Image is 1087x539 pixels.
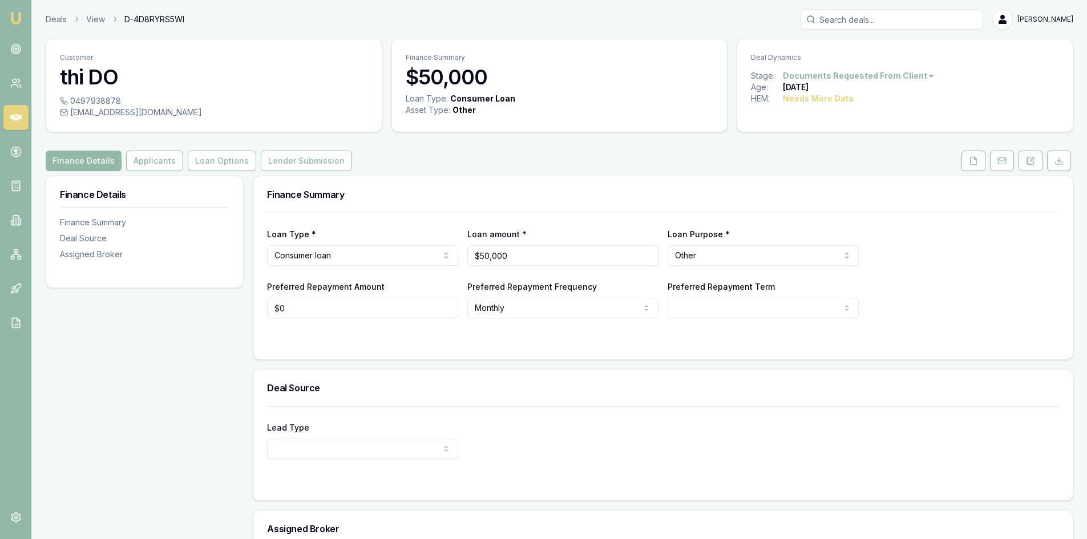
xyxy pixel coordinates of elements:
[60,217,229,228] div: Finance Summary
[751,82,783,93] div: Age:
[751,53,1059,62] p: Deal Dynamics
[267,524,1059,533] h3: Assigned Broker
[60,190,229,199] h3: Finance Details
[60,249,229,260] div: Assigned Broker
[86,14,105,25] a: View
[124,14,184,25] span: D-4D8RYRS5WI
[783,93,854,104] div: Needs More Data
[751,93,783,104] div: HEM:
[467,282,597,291] label: Preferred Repayment Frequency
[1017,15,1073,24] span: [PERSON_NAME]
[46,14,184,25] nav: breadcrumb
[783,70,935,82] button: Documents Requested From Client
[406,104,450,116] div: Asset Type :
[60,95,368,107] div: 0497938878
[267,423,309,432] label: Lead Type
[267,282,385,291] label: Preferred Repayment Amount
[406,93,448,104] div: Loan Type:
[9,11,23,25] img: emu-icon-u.png
[46,151,122,171] button: Finance Details
[450,93,515,104] div: Consumer Loan
[60,233,229,244] div: Deal Source
[801,9,983,30] input: Search deals
[267,190,1059,199] h3: Finance Summary
[267,298,458,318] input: $
[751,70,783,82] div: Stage:
[783,82,809,93] div: [DATE]
[452,104,476,116] div: Other
[46,14,67,25] a: Deals
[668,229,730,239] label: Loan Purpose *
[267,383,1059,392] h3: Deal Source
[406,66,714,88] h3: $50,000
[668,282,775,291] label: Preferred Repayment Term
[60,107,368,118] div: [EMAIL_ADDRESS][DOMAIN_NAME]
[467,229,527,239] label: Loan amount *
[124,151,185,171] a: Applicants
[267,229,316,239] label: Loan Type *
[60,53,368,62] p: Customer
[406,53,714,62] p: Finance Summary
[467,245,658,266] input: $
[126,151,183,171] button: Applicants
[60,66,368,88] h3: thi DO
[258,151,354,171] a: Lender Submission
[261,151,352,171] button: Lender Submission
[185,151,258,171] a: Loan Options
[46,151,124,171] a: Finance Details
[188,151,256,171] button: Loan Options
